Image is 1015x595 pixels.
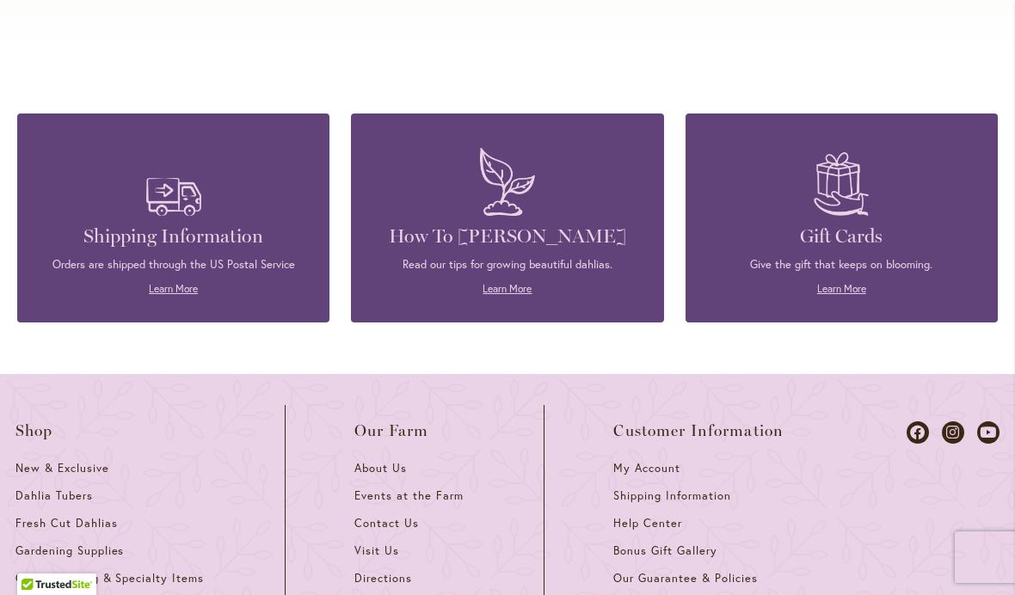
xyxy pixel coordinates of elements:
[613,461,680,475] span: My Account
[711,224,972,248] h4: Gift Cards
[817,282,866,295] a: Learn More
[15,488,93,503] span: Dahlia Tubers
[377,257,637,273] p: Read our tips for growing beautiful dahlias.
[354,461,407,475] span: About Us
[149,282,198,295] a: Learn More
[43,224,304,248] h4: Shipping Information
[43,257,304,273] p: Orders are shipped through the US Postal Service
[613,422,784,439] span: Customer Information
[354,488,463,503] span: Events at the Farm
[977,421,1000,444] a: Dahlias on Youtube
[613,488,730,503] span: Shipping Information
[15,516,118,531] span: Fresh Cut Dahlias
[15,461,109,475] span: New & Exclusive
[711,257,972,273] p: Give the gift that keeps on blooming.
[942,421,964,444] a: Dahlias on Instagram
[377,224,637,248] h4: How To [PERSON_NAME]
[15,422,53,439] span: Shop
[354,422,428,439] span: Our Farm
[907,421,929,444] a: Dahlias on Facebook
[613,516,682,531] span: Help Center
[483,282,532,295] a: Learn More
[354,516,419,531] span: Contact Us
